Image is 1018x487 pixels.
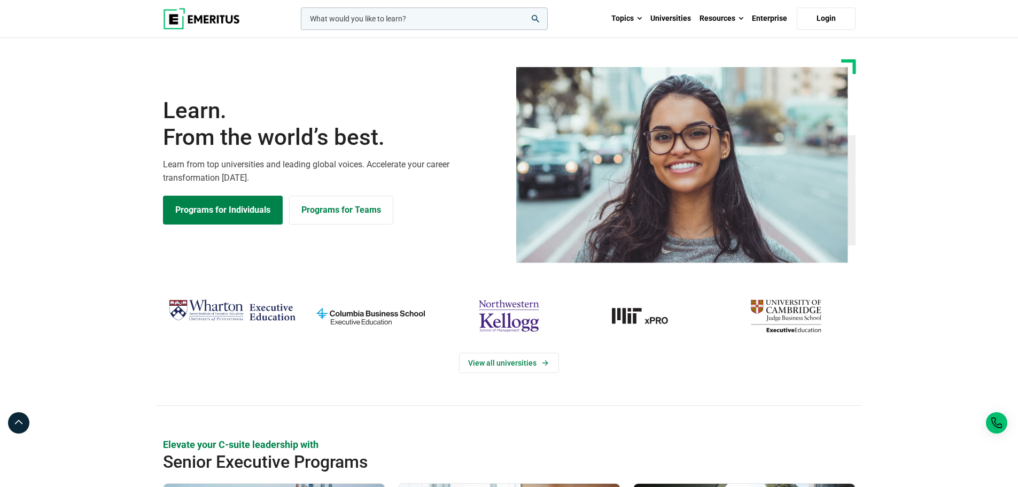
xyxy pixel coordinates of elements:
[163,158,503,185] p: Learn from top universities and leading global voices. Accelerate your career transformation [DATE].
[516,67,848,263] img: Learn from the world's best
[301,7,548,30] input: woocommerce-product-search-field-0
[722,295,850,337] img: cambridge-judge-business-school
[584,295,711,337] img: MIT xPRO
[163,438,856,451] p: Elevate your C-suite leadership with
[584,295,711,337] a: MIT-xPRO
[163,124,503,151] span: From the world’s best.
[289,196,393,225] a: Explore for Business
[163,97,503,151] h1: Learn.
[445,295,573,337] img: northwestern-kellogg
[307,295,434,337] img: columbia-business-school
[459,353,559,373] a: View Universities
[163,196,283,225] a: Explore Programs
[797,7,856,30] a: Login
[163,451,786,473] h2: Senior Executive Programs
[168,295,296,327] img: Wharton Executive Education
